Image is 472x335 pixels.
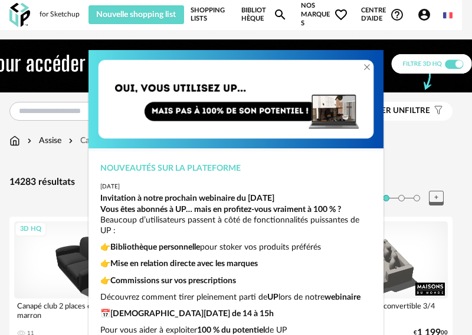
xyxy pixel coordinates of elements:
p: 📅 [100,309,372,319]
div: Invitation à notre prochain webinaire du [DATE] [100,193,372,204]
p: 👉 [100,258,372,269]
strong: Vous êtes abonnés à UP… mais en profitez-vous vraiment à 100 % ? [100,205,341,214]
img: Copie%20de%20Orange%20Yellow%20Gradient%20Minimal%20Coming%20Soon%20Email%20Header%20(1)%20(1).png [88,50,383,148]
strong: webinaire [324,293,360,301]
div: Nouveautés sur la plateforme [100,163,372,174]
button: Close [362,62,372,74]
strong: UP [267,293,278,301]
p: 👉 pour stoker vos produits préférés [100,242,372,253]
strong: Mise en relation directe avec les marques [110,260,258,268]
p: 👉 [100,276,372,286]
strong: [DEMOGRAPHIC_DATA][DATE] de 14 à 15h [110,310,274,318]
strong: Commissions sur vos prescriptions [110,277,236,285]
p: Beaucoup d’utilisateurs passent à côté de fonctionnalités puissantes de UP : [100,204,372,237]
strong: Bibliothèque personnelle [110,243,200,251]
div: [DATE] [100,183,372,191]
strong: 100 % du potentiel [197,326,265,334]
p: Découvrez comment tirer pleinement parti de lors de notre [100,292,372,303]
